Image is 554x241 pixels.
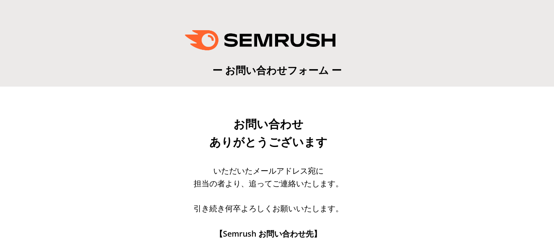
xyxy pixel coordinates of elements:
[209,136,328,149] span: ありがとうございます
[213,165,324,176] span: いただいたメールアドレス宛に
[194,203,343,213] span: 引き続き何卒よろしくお願いいたします。
[215,228,321,239] span: 【Semrush お問い合わせ先】
[233,118,303,131] span: お問い合わせ
[212,63,342,77] span: ー お問い合わせフォーム ー
[194,178,343,189] span: 担当の者より、追ってご連絡いたします。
